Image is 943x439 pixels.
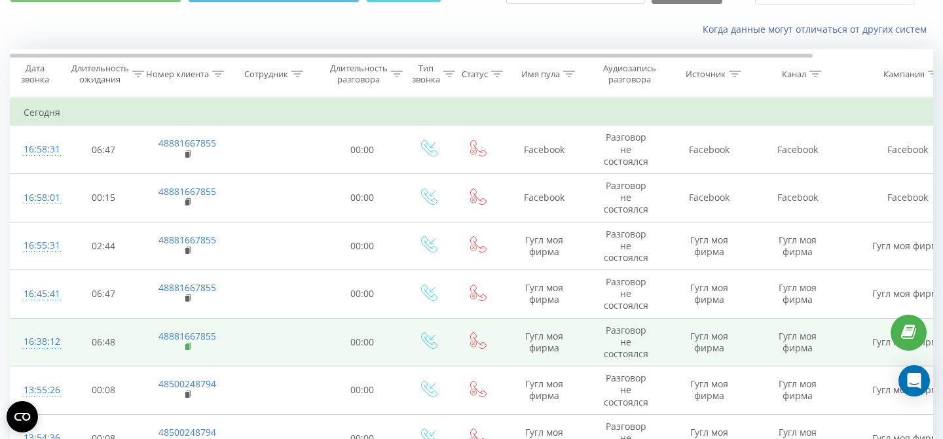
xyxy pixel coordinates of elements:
div: Канал [782,69,806,80]
td: 02:44 [63,222,145,270]
td: Facebook [665,173,754,222]
div: Имя пула [521,69,560,80]
a: 48881667855 [158,185,216,198]
td: Гугл моя фирма [754,270,842,319]
div: 16:55:31 [24,233,50,258]
div: 16:58:01 [24,185,50,211]
td: 06:47 [63,126,145,174]
span: Разговор не состоялся [604,179,648,215]
div: Номер клиента [146,69,209,80]
td: Гугл моя фирма [665,270,754,319]
span: Разговор не состоялся [604,228,648,264]
div: Тип звонка [412,63,440,85]
td: Гугл моя фирма [665,366,754,415]
td: 00:00 [322,126,403,174]
a: 48881667855 [158,137,216,149]
td: Гугл моя фирма [502,270,587,319]
a: 48881667855 [158,330,216,342]
td: 00:00 [322,270,403,319]
div: 16:38:12 [24,329,50,355]
div: Источник [686,69,726,80]
td: Facebook [754,126,842,174]
td: 00:00 [322,173,403,222]
td: 00:00 [322,318,403,366]
div: Кампания [883,69,925,80]
td: 00:00 [322,366,403,415]
span: Разговор не состоялся [604,372,648,408]
td: Facebook [502,173,587,222]
td: 00:08 [63,366,145,415]
td: 06:47 [63,270,145,319]
td: 06:48 [63,318,145,366]
div: Длительность ожидания [71,63,129,85]
span: Разговор не состоялся [604,324,648,360]
td: Гугл моя фирма [502,222,587,270]
a: 48881667855 [158,281,216,294]
td: Гугл моя фирма [754,318,842,366]
td: 00:00 [322,222,403,270]
td: Гугл моя фирма [754,366,842,415]
td: 00:15 [63,173,145,222]
td: Facebook [665,126,754,174]
div: 13:55:26 [24,378,50,403]
a: Когда данные могут отличаться от других систем [703,23,933,35]
div: Сотрудник [244,69,288,80]
div: Open Intercom Messenger [898,365,930,396]
td: Гугл моя фирма [665,222,754,270]
td: Гугл моя фирма [665,318,754,366]
div: Статус [462,69,488,80]
td: Facebook [502,126,587,174]
td: Гугл моя фирма [754,222,842,270]
a: 48881667855 [158,234,216,246]
td: Facebook [754,173,842,222]
div: 16:58:31 [24,137,50,162]
div: Дата звонка [10,63,59,85]
div: Длительность разговора [330,63,388,85]
div: 16:45:41 [24,281,50,307]
a: 48500248794 [158,426,216,438]
td: Гугл моя фирма [502,366,587,415]
div: Аудиозапись разговора [598,63,661,85]
td: Гугл моя фирма [502,318,587,366]
button: Open CMP widget [7,401,38,432]
span: Разговор не состоялся [604,131,648,167]
span: Разговор не состоялся [604,275,648,311]
a: 48500248794 [158,378,216,390]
